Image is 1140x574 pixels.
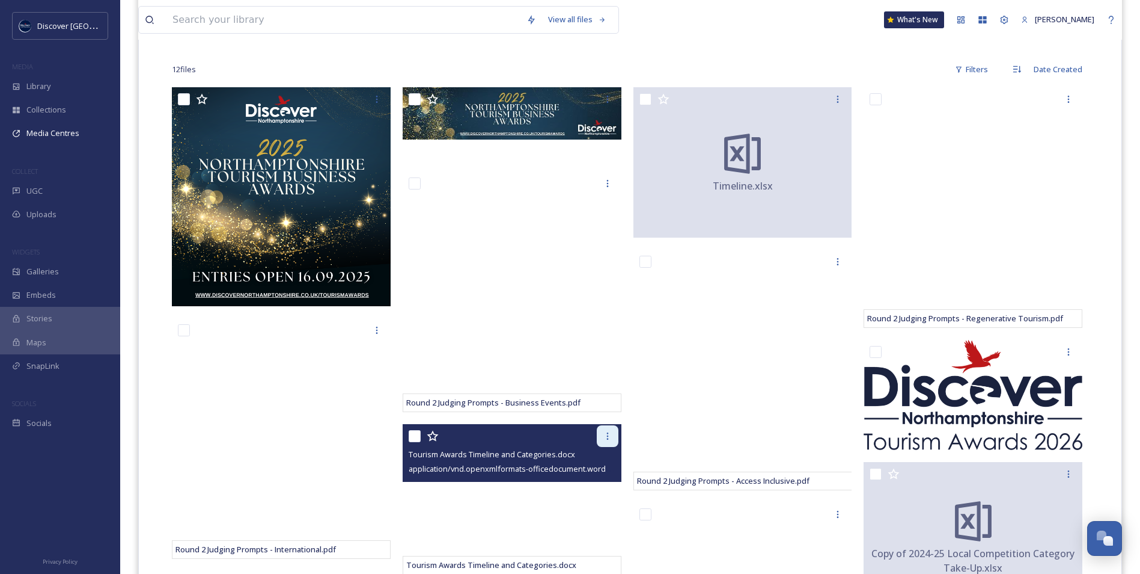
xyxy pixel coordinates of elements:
span: Stories [26,313,52,324]
span: COLLECT [12,167,38,176]
button: Open Chat [1087,521,1122,556]
span: Discover [GEOGRAPHIC_DATA] [37,20,147,31]
img: NTBA Hero Image.png [172,87,391,306]
span: application/vnd.openxmlformats-officedocument.wordprocessingml.document | 135.02 kB | 0 x 0 [409,463,748,474]
span: Uploads [26,209,56,220]
a: [PERSON_NAME] [1015,8,1100,31]
span: Privacy Policy [43,558,78,566]
img: Untitled%20design%20%282%29.png [19,20,31,32]
span: Media Centres [26,128,79,139]
span: WIDGETS [12,247,40,256]
span: Timeline.xlsx [713,179,773,193]
span: SOCIALS [12,399,36,408]
span: Library [26,81,50,92]
span: Collections [26,104,66,116]
span: Tourism Awards Timeline and Categories.docx [409,449,575,460]
span: Galleries [26,266,59,277]
div: Date Created [1028,58,1088,81]
span: [PERSON_NAME] [1035,14,1094,25]
span: UGC [26,185,43,197]
div: Filters [949,58,994,81]
span: Tourism Awards Timeline and Categories.docx [406,560,576,570]
span: Maps [26,337,46,348]
span: Round 2 Judging Prompts - Access Inclusive.pdf [637,475,809,486]
a: Privacy Policy [43,554,78,568]
span: Embeds [26,289,56,301]
a: What's New [884,11,944,28]
a: View all files [542,8,612,31]
img: DN Tourism Award logo.png [864,340,1082,451]
span: Round 2 Judging Prompts - Business Events.pdf [406,397,581,408]
span: Round 2 Judging Prompts - International.pdf [175,544,336,555]
span: 12 file s [172,64,196,75]
span: Round 2 Judging Prompts - Regenerative Tourism.pdf [867,313,1063,324]
span: MEDIA [12,62,33,71]
input: Search your library [166,7,520,33]
span: Socials [26,418,52,429]
span: SnapLink [26,360,59,372]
